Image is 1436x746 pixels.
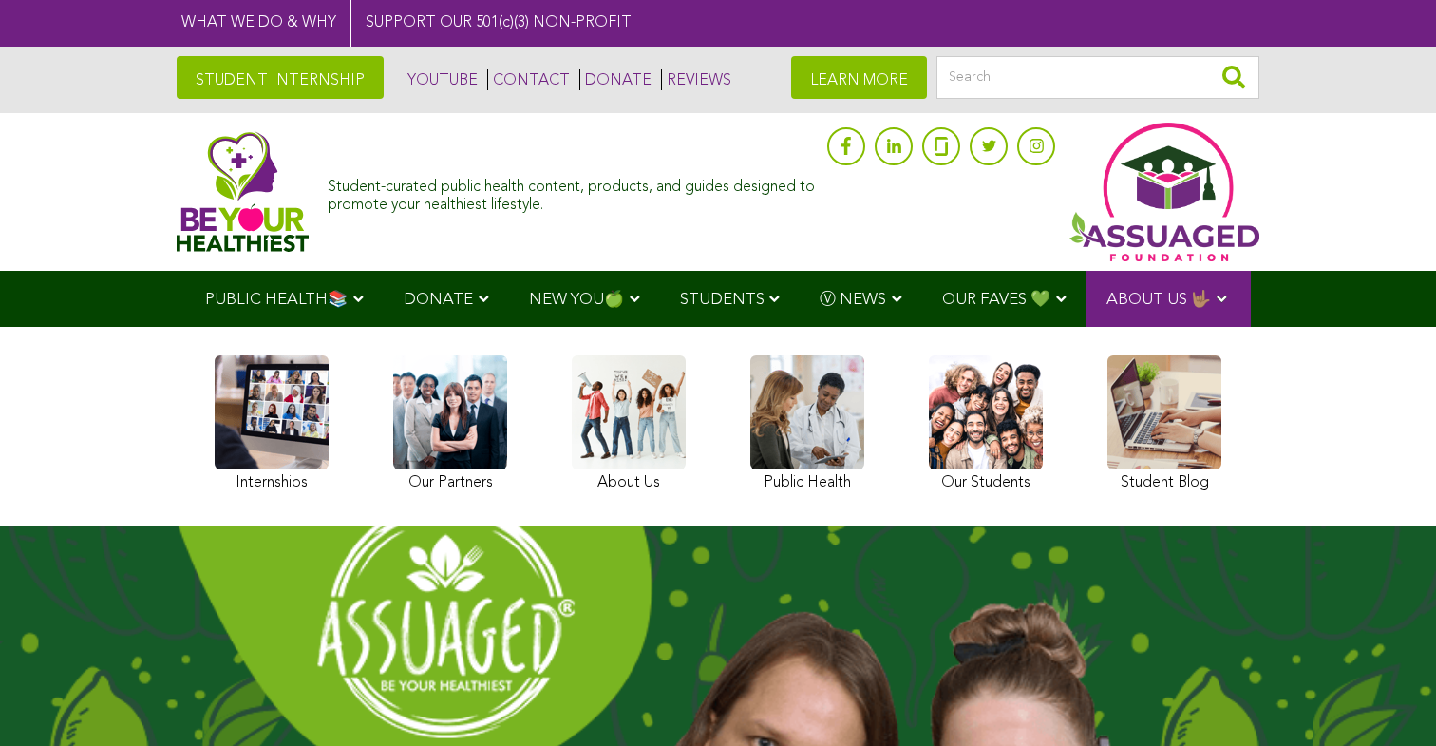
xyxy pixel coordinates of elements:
[205,292,348,308] span: PUBLIC HEALTH📚
[942,292,1050,308] span: OUR FAVES 💚
[177,271,1259,327] div: Navigation Menu
[404,292,473,308] span: DONATE
[177,56,384,99] a: STUDENT INTERNSHIP
[177,131,309,252] img: Assuaged
[661,69,731,90] a: REVIEWS
[403,69,478,90] a: YOUTUBE
[529,292,624,308] span: NEW YOU🍏
[1069,123,1259,261] img: Assuaged App
[935,137,948,156] img: glassdoor
[487,69,570,90] a: CONTACT
[328,169,818,215] div: Student-curated public health content, products, and guides designed to promote your healthiest l...
[791,56,927,99] a: LEARN MORE
[820,292,886,308] span: Ⓥ NEWS
[1106,292,1211,308] span: ABOUT US 🤟🏽
[579,69,652,90] a: DONATE
[936,56,1259,99] input: Search
[680,292,765,308] span: STUDENTS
